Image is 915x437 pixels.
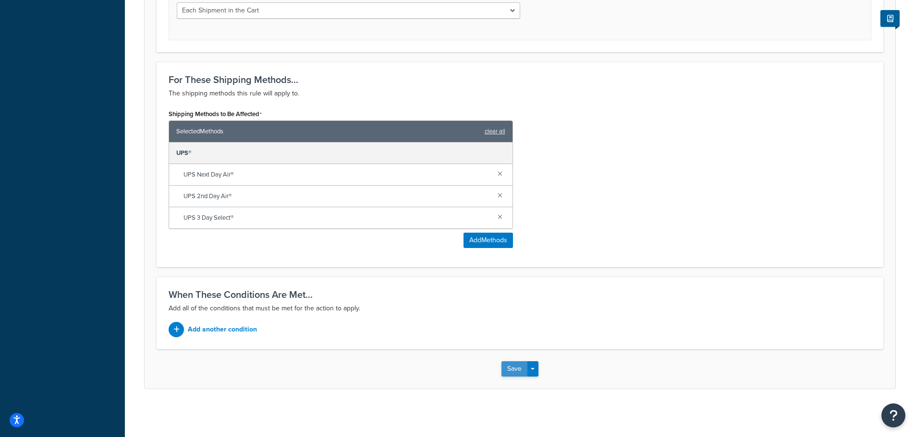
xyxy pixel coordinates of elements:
div: UPS® [169,142,512,164]
span: UPS Next Day Air® [183,168,490,181]
span: UPS 3 Day Select® [183,211,490,224]
p: The shipping methods this rule will apply to. [169,88,871,99]
button: Show Help Docs [880,10,900,27]
button: Save [501,361,527,377]
p: Add all of the conditions that must be met for the action to apply. [169,303,871,314]
button: AddMethods [464,233,513,248]
p: Add another condition [188,323,257,336]
span: Selected Methods [176,125,480,138]
button: Open Resource Center [881,403,905,427]
span: UPS 2nd Day Air® [183,189,490,203]
h3: When These Conditions Are Met... [169,289,871,300]
label: Shipping Methods to Be Affected [169,110,262,118]
a: clear all [485,125,505,138]
h3: For These Shipping Methods... [169,74,871,85]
